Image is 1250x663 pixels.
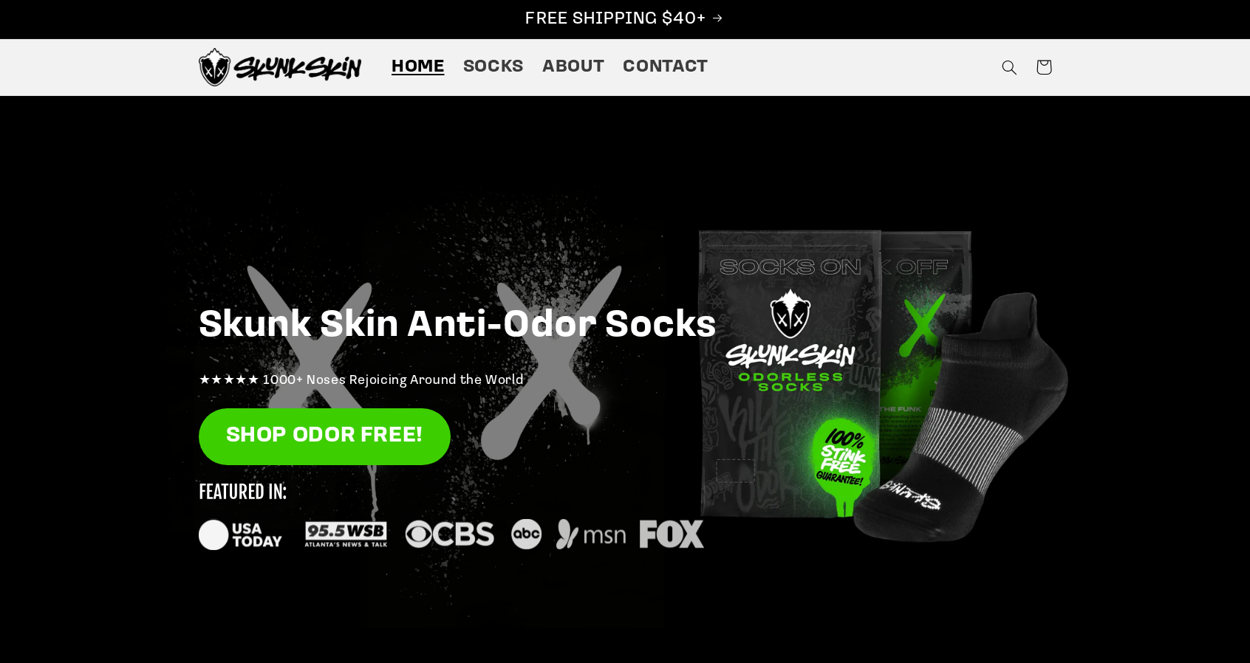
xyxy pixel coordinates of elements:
[623,56,708,79] span: Contact
[542,56,604,79] span: About
[533,47,613,88] a: About
[614,47,718,88] a: Contact
[199,484,705,550] img: new_featured_logos_1_small.svg
[463,56,524,79] span: Socks
[454,47,533,88] a: Socks
[199,370,1052,394] p: ★★★★★ 1000+ Noses Rejoicing Around the World
[993,50,1027,84] summary: Search
[16,8,1234,31] p: FREE SHIPPING $40+
[199,48,361,86] img: Skunk Skin Anti-Odor Socks.
[199,408,451,465] a: SHOP ODOR FREE!
[382,47,454,88] a: Home
[392,56,445,79] span: Home
[199,308,718,346] strong: Skunk Skin Anti-Odor Socks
